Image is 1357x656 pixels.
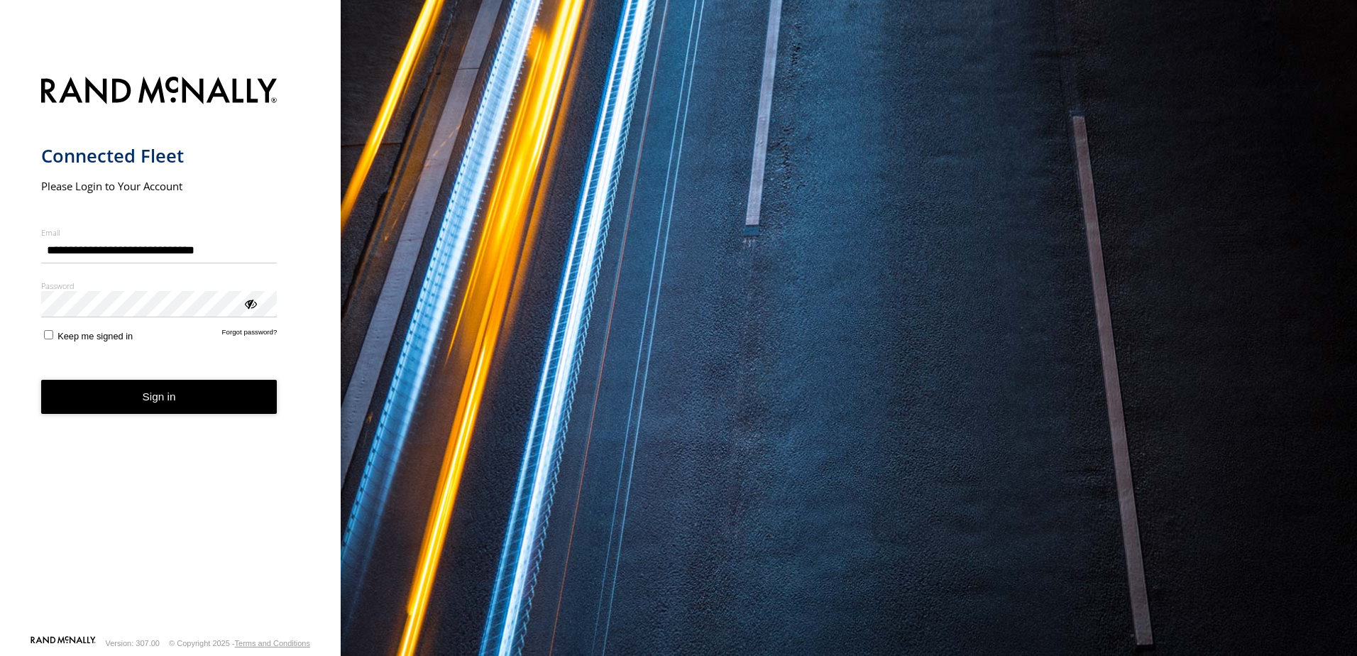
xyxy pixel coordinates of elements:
div: ViewPassword [243,296,257,310]
input: Keep me signed in [44,330,53,339]
a: Terms and Conditions [235,639,310,647]
span: Keep me signed in [57,331,133,341]
div: © Copyright 2025 - [169,639,310,647]
h2: Please Login to Your Account [41,179,278,193]
h1: Connected Fleet [41,144,278,168]
label: Email [41,227,278,238]
label: Password [41,280,278,291]
button: Sign in [41,380,278,415]
div: Version: 307.00 [106,639,160,647]
a: Forgot password? [222,328,278,341]
img: Rand McNally [41,74,278,110]
form: main [41,68,300,635]
a: Visit our Website [31,636,96,650]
